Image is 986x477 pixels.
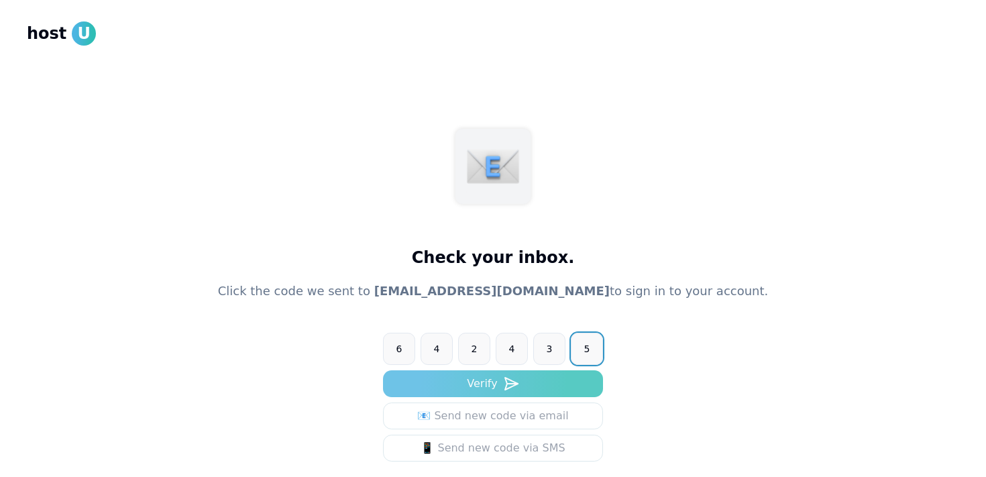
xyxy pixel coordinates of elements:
[383,370,603,397] button: Verify
[466,140,520,193] img: mail
[412,247,575,268] h1: Check your inbox.
[383,403,603,429] a: 📧 Send new code via email
[218,282,769,301] p: Click the code we sent to to sign in to your account.
[421,440,565,456] div: 📱 Send new code via SMS
[374,284,610,298] span: [EMAIL_ADDRESS][DOMAIN_NAME]
[72,21,96,46] span: U
[383,435,603,462] button: 📱 Send new code via SMS
[27,23,66,44] span: host
[27,21,96,46] a: hostU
